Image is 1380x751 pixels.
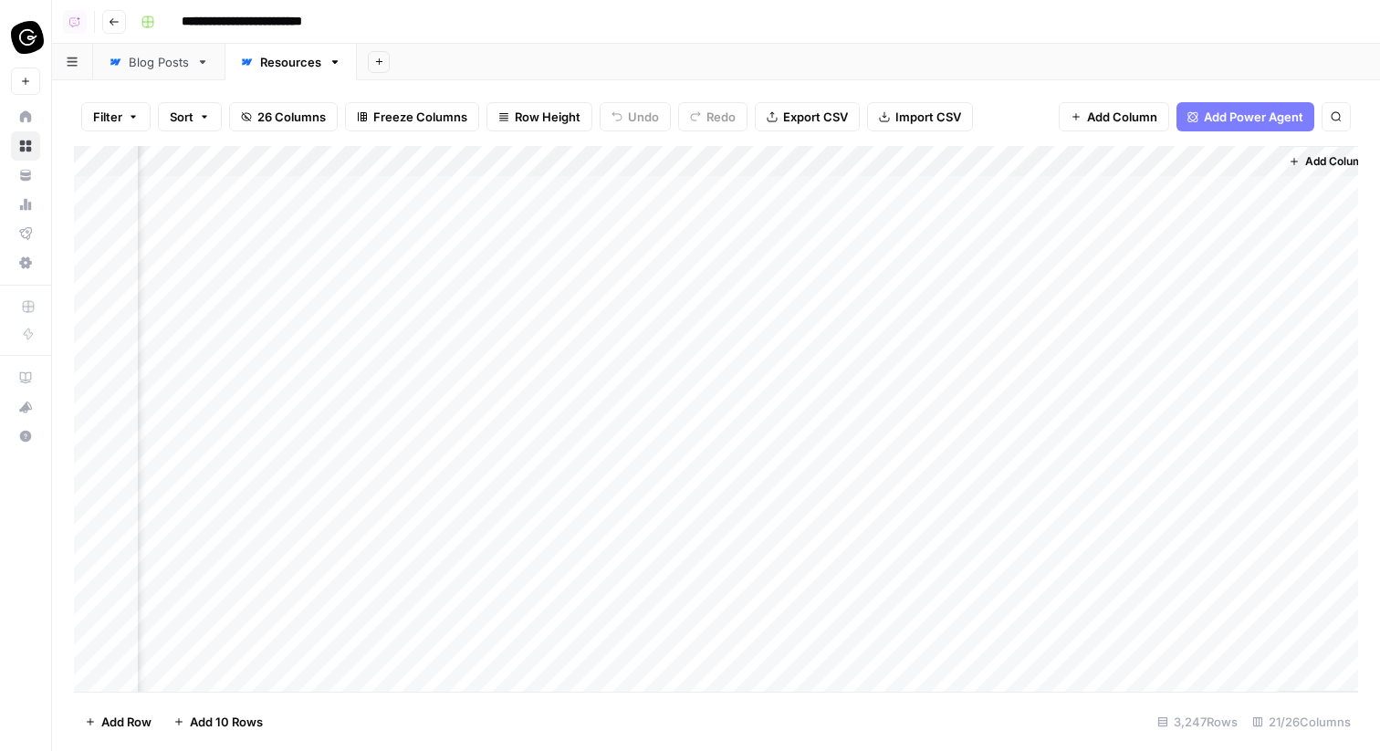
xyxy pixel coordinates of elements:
a: AirOps Academy [11,363,40,392]
div: Blog Posts [129,53,189,71]
span: Add 10 Rows [190,713,263,731]
span: Add Column [1305,153,1369,170]
span: Add Column [1087,108,1157,126]
button: Redo [678,102,747,131]
span: Undo [628,108,659,126]
button: Freeze Columns [345,102,479,131]
span: Redo [706,108,736,126]
button: Add Power Agent [1176,102,1314,131]
a: Resources [225,44,357,80]
span: Filter [93,108,122,126]
span: Row Height [515,108,580,126]
button: Help + Support [11,422,40,451]
button: Import CSV [867,102,973,131]
span: Sort [170,108,193,126]
div: What's new? [12,393,39,421]
button: Undo [600,102,671,131]
button: 26 Columns [229,102,338,131]
button: Sort [158,102,222,131]
a: Blog Posts [93,44,225,80]
span: Import CSV [895,108,961,126]
button: Add Column [1059,102,1169,131]
a: Your Data [11,161,40,190]
button: Filter [81,102,151,131]
div: 21/26 Columns [1245,707,1358,736]
a: Flightpath [11,219,40,248]
button: Export CSV [755,102,860,131]
button: What's new? [11,392,40,422]
span: Export CSV [783,108,848,126]
img: Guru Logo [11,21,44,54]
a: Browse [11,131,40,161]
a: Usage [11,190,40,219]
span: Add Row [101,713,152,731]
span: 26 Columns [257,108,326,126]
button: Add Row [74,707,162,736]
button: Workspace: Guru [11,15,40,60]
a: Settings [11,248,40,277]
button: Add Column [1281,150,1376,173]
div: 3,247 Rows [1150,707,1245,736]
button: Row Height [486,102,592,131]
span: Add Power Agent [1204,108,1303,126]
div: Resources [260,53,321,71]
span: Freeze Columns [373,108,467,126]
button: Add 10 Rows [162,707,274,736]
a: Home [11,102,40,131]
